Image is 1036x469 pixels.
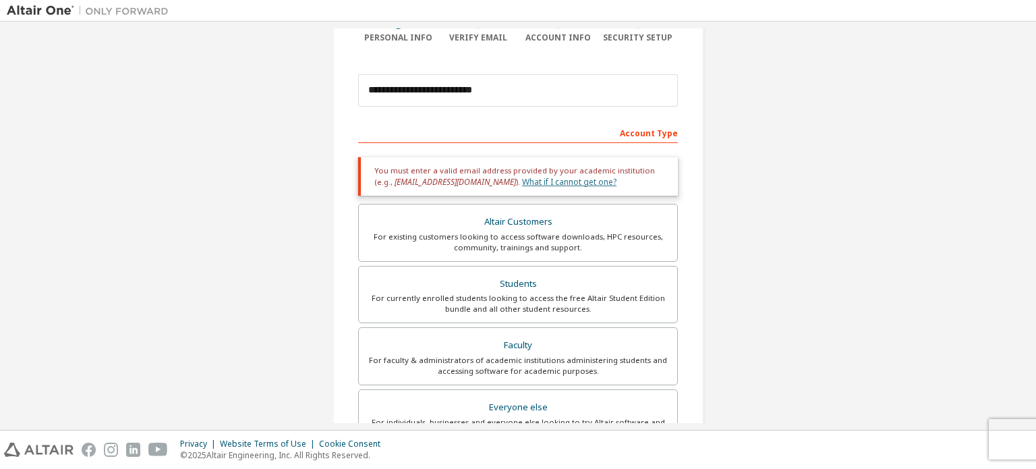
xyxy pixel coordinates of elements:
img: youtube.svg [148,443,168,457]
div: Security Setup [598,32,679,43]
div: Faculty [367,336,669,355]
div: Account Info [518,32,598,43]
div: Cookie Consent [319,439,388,449]
div: For existing customers looking to access software downloads, HPC resources, community, trainings ... [367,231,669,253]
img: facebook.svg [82,443,96,457]
img: linkedin.svg [126,443,140,457]
img: instagram.svg [104,443,118,457]
div: Account Type [358,121,678,143]
a: What if I cannot get one? [522,176,616,188]
div: Everyone else [367,398,669,417]
div: For individuals, businesses and everyone else looking to try Altair software and explore our prod... [367,417,669,439]
div: You must enter a valid email address provided by your academic institution (e.g., ). [358,157,678,196]
div: Students [367,275,669,294]
img: Altair One [7,4,175,18]
span: [EMAIL_ADDRESS][DOMAIN_NAME] [395,176,516,188]
div: Personal Info [358,32,438,43]
img: altair_logo.svg [4,443,74,457]
div: Altair Customers [367,213,669,231]
div: For faculty & administrators of academic institutions administering students and accessing softwa... [367,355,669,377]
div: For currently enrolled students looking to access the free Altair Student Edition bundle and all ... [367,293,669,314]
div: Verify Email [438,32,519,43]
div: Website Terms of Use [220,439,319,449]
p: © 2025 Altair Engineering, Inc. All Rights Reserved. [180,449,388,461]
div: Privacy [180,439,220,449]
